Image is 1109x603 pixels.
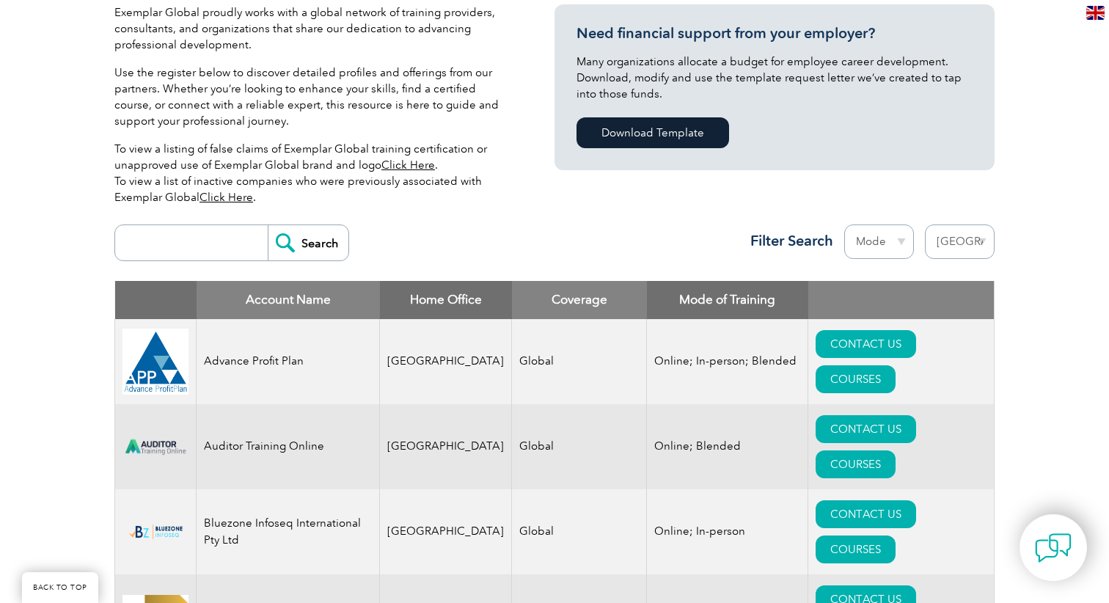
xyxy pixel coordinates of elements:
[197,489,380,574] td: Bluezone Infoseq International Pty Ltd
[381,158,435,172] a: Click Here
[122,329,189,395] img: cd2924ac-d9bc-ea11-a814-000d3a79823d-logo.jpg
[1086,6,1105,20] img: en
[647,404,808,489] td: Online; Blended
[380,404,512,489] td: [GEOGRAPHIC_DATA]
[816,450,896,478] a: COURSES
[816,365,896,393] a: COURSES
[22,572,98,603] a: BACK TO TOP
[808,281,995,319] th: : activate to sort column ascending
[122,521,189,543] img: bf5d7865-000f-ed11-b83d-00224814fd52-logo.png
[816,536,896,563] a: COURSES
[647,281,808,319] th: Mode of Training: activate to sort column ascending
[268,225,348,260] input: Search
[816,415,916,443] a: CONTACT US
[114,141,510,205] p: To view a listing of false claims of Exemplar Global training certification or unapproved use of ...
[512,489,647,574] td: Global
[197,281,380,319] th: Account Name: activate to sort column descending
[380,319,512,404] td: [GEOGRAPHIC_DATA]
[816,500,916,528] a: CONTACT US
[512,281,647,319] th: Coverage: activate to sort column ascending
[197,404,380,489] td: Auditor Training Online
[512,404,647,489] td: Global
[380,281,512,319] th: Home Office: activate to sort column ascending
[114,65,510,129] p: Use the register below to discover detailed profiles and offerings from our partners. Whether you...
[114,4,510,53] p: Exemplar Global proudly works with a global network of training providers, consultants, and organ...
[816,330,916,358] a: CONTACT US
[200,191,253,204] a: Click Here
[1035,530,1072,566] img: contact-chat.png
[380,489,512,574] td: [GEOGRAPHIC_DATA]
[512,319,647,404] td: Global
[577,24,973,43] h3: Need financial support from your employer?
[647,319,808,404] td: Online; In-person; Blended
[647,489,808,574] td: Online; In-person
[577,54,973,102] p: Many organizations allocate a budget for employee career development. Download, modify and use th...
[197,319,380,404] td: Advance Profit Plan
[742,232,833,250] h3: Filter Search
[122,430,189,463] img: d024547b-a6e0-e911-a812-000d3a795b83-logo.png
[577,117,729,148] a: Download Template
